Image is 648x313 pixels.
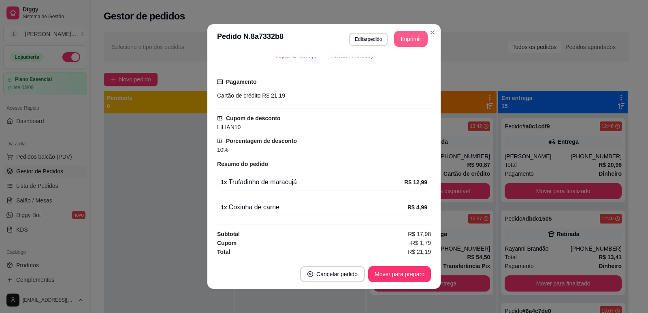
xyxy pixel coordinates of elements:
[217,92,260,99] span: Cartão de crédito
[217,147,228,153] span: 10%
[226,138,297,144] strong: Porcentagem de desconto
[221,204,227,211] strong: 1 x
[394,31,428,47] button: Imprimir
[409,238,431,247] span: -R$ 1,79
[221,177,404,187] div: Trufadinho de maracujá
[408,230,431,238] span: R$ 17,98
[217,240,237,246] strong: Cupom
[426,26,439,39] button: Close
[221,202,407,212] div: Coxinha de carne
[217,124,241,130] span: LILIAN10
[349,33,388,46] button: Editarpedido
[217,249,230,255] strong: Total
[408,247,431,256] span: R$ 21,19
[260,92,285,99] span: R$ 21,19
[226,79,256,85] strong: Pagamento
[221,179,227,185] strong: 1 x
[300,266,365,282] button: close-circleCancelar pedido
[217,231,240,237] strong: Subtotal
[307,271,313,277] span: close-circle
[404,179,427,185] strong: R$ 12,99
[217,79,223,85] span: credit-card
[217,31,283,47] h3: Pedido N. 8a7332b8
[368,266,431,282] button: Mover para preparo
[217,161,268,167] strong: Resumo do pedido
[407,204,427,211] strong: R$ 4,99
[226,115,281,121] strong: Cupom de desconto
